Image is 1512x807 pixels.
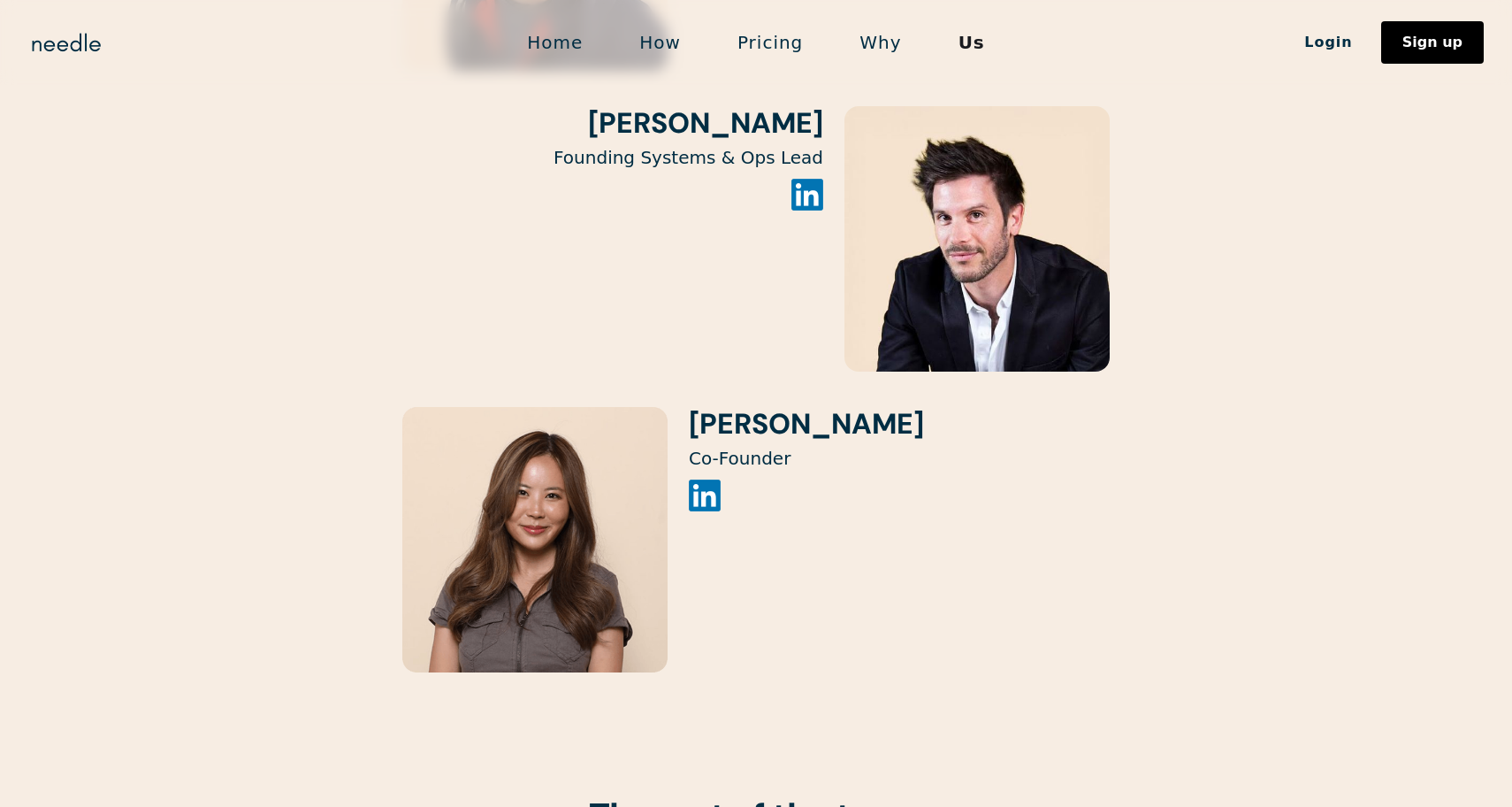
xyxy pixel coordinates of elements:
a: Sign up [1381,21,1484,64]
a: How [611,24,709,61]
a: Home [499,24,611,61]
a: Pricing [709,24,831,61]
a: Login [1276,27,1381,58]
h3: [PERSON_NAME] [689,407,924,441]
div: Sign up [1402,35,1462,50]
p: Co-Founder [689,448,924,469]
a: Us [930,24,1013,61]
p: Founding Systems & Ops Lead [402,147,823,168]
h3: [PERSON_NAME] [402,106,823,140]
a: Why [831,24,929,61]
